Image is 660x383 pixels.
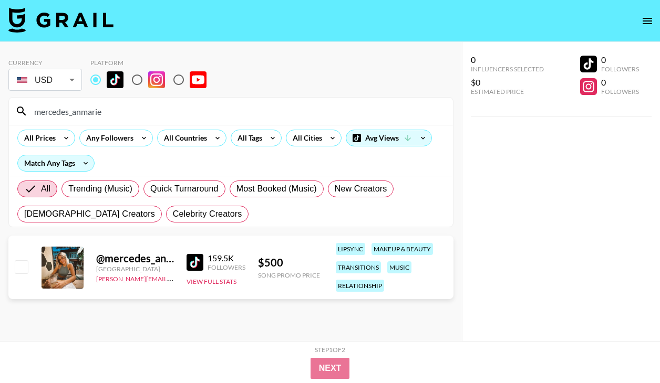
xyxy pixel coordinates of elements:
[601,65,639,73] div: Followers
[187,278,236,285] button: View Full Stats
[601,88,639,95] div: Followers
[80,130,136,146] div: Any Followers
[96,273,252,283] a: [PERSON_NAME][EMAIL_ADDRESS][DOMAIN_NAME]
[387,261,411,273] div: music
[8,59,82,67] div: Currency
[258,256,320,269] div: $ 500
[8,7,114,33] img: Grail Talent
[315,346,345,354] div: Step 1 of 2
[187,254,203,271] img: TikTok
[346,130,431,146] div: Avg Views
[335,183,387,195] span: New Creators
[208,253,245,263] div: 159.5K
[637,10,658,31] button: open drawer
[18,130,58,146] div: All Prices
[311,358,350,379] button: Next
[471,88,544,95] div: Estimated Price
[41,183,50,195] span: All
[471,77,544,88] div: $0
[336,261,381,273] div: transitions
[372,243,433,255] div: makeup & beauty
[286,130,324,146] div: All Cities
[28,103,447,120] input: Search by User Name
[96,252,174,265] div: @ mercedes_anmarie_
[471,55,544,65] div: 0
[601,77,639,88] div: 0
[173,208,242,220] span: Celebrity Creators
[208,263,245,271] div: Followers
[336,280,384,292] div: relationship
[190,71,207,88] img: YouTube
[471,65,544,73] div: Influencers Selected
[158,130,209,146] div: All Countries
[90,59,215,67] div: Platform
[148,71,165,88] img: Instagram
[236,183,317,195] span: Most Booked (Music)
[601,55,639,65] div: 0
[24,208,155,220] span: [DEMOGRAPHIC_DATA] Creators
[96,265,174,273] div: [GEOGRAPHIC_DATA]
[68,183,132,195] span: Trending (Music)
[336,243,365,255] div: lipsync
[150,183,219,195] span: Quick Turnaround
[107,71,123,88] img: TikTok
[258,271,320,279] div: Song Promo Price
[18,155,94,171] div: Match Any Tags
[11,71,80,89] div: USD
[231,130,264,146] div: All Tags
